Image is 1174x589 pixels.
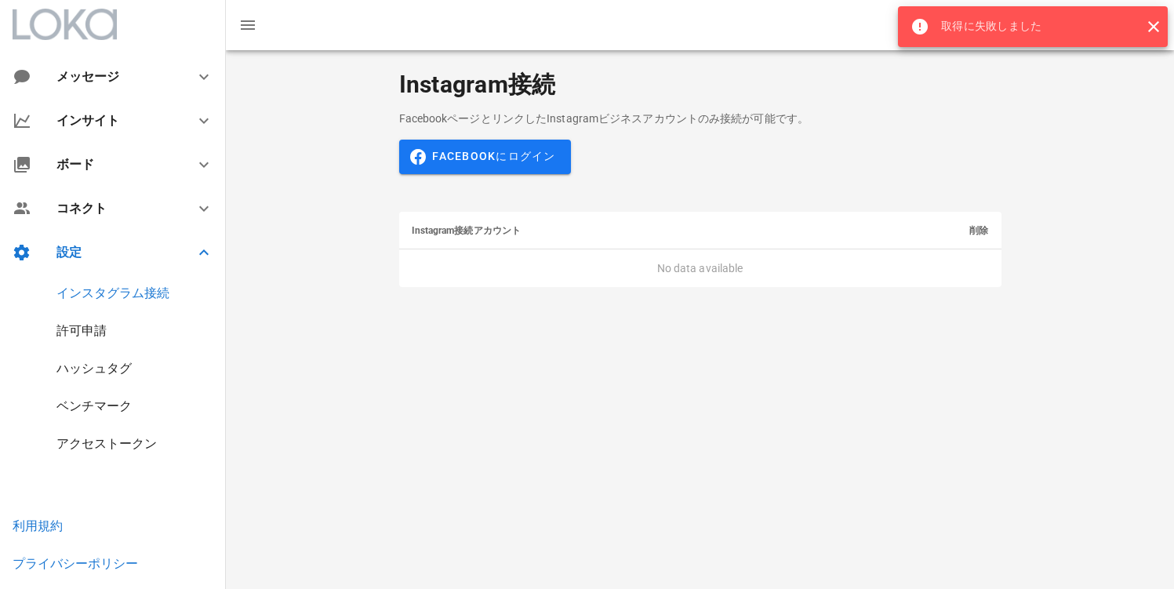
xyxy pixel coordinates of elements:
[969,225,988,236] span: 削除
[414,150,555,164] span: Facebookにログイン
[13,556,138,571] a: プライバシーポリシー
[399,212,853,249] th: Instagram接続アカウント
[56,436,157,451] a: アクセストークン
[56,113,176,128] div: インサイト
[399,110,1001,127] p: FacebookページとリンクしたInstagramビジネスアカウントのみ接続が可能です。
[399,150,572,162] a: Facebookにログイン
[56,69,169,84] div: メッセージ
[56,201,176,216] div: コネクト
[56,285,169,300] a: インスタグラム接続
[56,245,176,260] div: 設定
[56,361,132,376] a: ハッシュタグ
[56,398,132,413] a: ベンチマーク
[852,212,1001,249] th: 削除
[399,140,572,174] button: Facebookにログイン
[13,518,63,533] a: 利用規約
[399,72,556,97] h2: Instagram接続
[412,225,522,236] span: Instagram接続アカウント
[56,157,176,172] div: ボード
[399,249,1001,287] td: No data available
[941,20,1041,32] span: 取得に失敗しました
[56,323,107,338] a: 許可申請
